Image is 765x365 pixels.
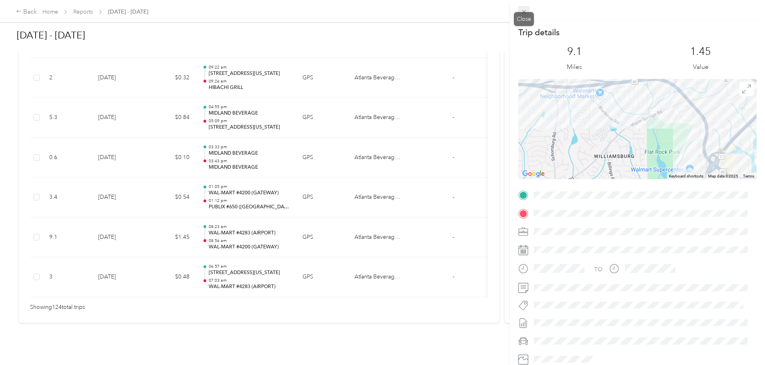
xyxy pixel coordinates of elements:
div: TO [594,265,602,274]
span: Map data ©2025 [708,174,738,178]
a: Terms (opens in new tab) [743,174,754,178]
button: Keyboard shortcuts [669,173,703,179]
p: Trip details [518,27,560,38]
iframe: Everlance-gr Chat Button Frame [720,320,765,365]
div: Close [514,12,534,26]
p: 9.1 [567,45,582,58]
p: Value [693,62,709,72]
p: Miles [567,62,582,72]
p: 1.45 [690,45,711,58]
img: Google [520,169,547,179]
a: Open this area in Google Maps (opens a new window) [520,169,547,179]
